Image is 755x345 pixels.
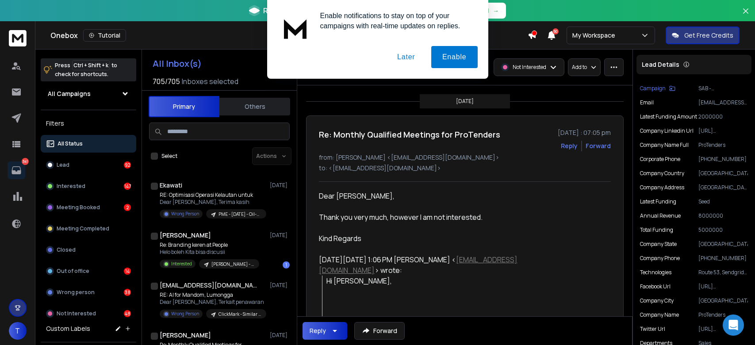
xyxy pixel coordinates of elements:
[640,170,684,177] p: Company Country
[41,262,136,280] button: Out of office14
[698,255,748,262] p: [PHONE_NUMBER]
[219,97,290,116] button: Others
[124,268,131,275] div: 14
[698,283,748,290] p: [URL][DOMAIN_NAME]
[41,85,136,103] button: All Campaigns
[640,212,681,219] p: Annual Revenue
[303,322,347,340] button: Reply
[319,164,611,172] p: to: <[EMAIL_ADDRESS][DOMAIN_NAME]>
[586,142,611,150] div: Forward
[153,76,180,87] span: 705 / 705
[8,161,25,179] a: 341
[640,85,675,92] button: Campaign
[319,233,577,244] div: Kind Regards
[160,299,266,306] p: Dear [PERSON_NAME], Terkait penawaran
[640,226,673,234] p: Total Funding
[211,261,254,268] p: [PERSON_NAME] - Owner Founder CEO
[698,127,748,134] p: [URL][DOMAIN_NAME]
[160,241,259,249] p: Re: Branding keren at People
[218,211,261,218] p: PME - [DATE] - Oil-Energy-Maritime
[319,254,577,276] div: [DATE][DATE] 1:06 PM [PERSON_NAME] < > wrote:
[386,46,426,68] button: Later
[283,261,290,268] div: 1
[160,231,211,240] h1: [PERSON_NAME]
[698,326,748,333] p: [URL][DOMAIN_NAME]
[124,161,131,169] div: 92
[9,322,27,340] button: T
[558,128,611,137] p: [DATE] : 07:05 pm
[640,255,680,262] p: Company Phone
[698,184,748,191] p: [GEOGRAPHIC_DATA], [GEOGRAPHIC_DATA], [GEOGRAPHIC_DATA]
[270,282,290,289] p: [DATE]
[319,128,500,141] h1: Re: Monthly Qualified Meetings for ProTenders
[57,246,76,253] p: Closed
[160,192,266,199] p: RE: Optimisasi Operasi Kelautan untuk
[561,142,578,150] button: Reply
[124,289,131,296] div: 38
[57,161,69,169] p: Lead
[57,310,96,317] p: Not Interested
[160,281,257,290] h1: [EMAIL_ADDRESS][DOMAIN_NAME]
[41,241,136,259] button: Closed
[456,98,474,105] p: [DATE]
[41,284,136,301] button: Wrong person38
[640,142,689,149] p: Company Name Full
[640,127,694,134] p: Company Linkedin Url
[48,89,91,98] h1: All Campaigns
[354,322,405,340] button: Forward
[698,241,748,248] p: [GEOGRAPHIC_DATA]
[41,156,136,174] button: Lead92
[319,212,577,222] div: Thank you very much, however I am not interested.
[57,183,85,190] p: Interested
[218,311,261,318] p: ClickMark - Similar to Skintific - All - AI CX Advisor Chatbot
[41,135,136,153] button: All Status
[640,326,665,333] p: Twitter Url
[160,291,266,299] p: RE: AI for Mandom, Lumongga
[41,117,136,130] h3: Filters
[182,76,238,87] h3: Inboxes selected
[149,96,219,117] button: Primary
[22,158,29,165] p: 341
[698,170,748,177] p: [GEOGRAPHIC_DATA]
[640,241,677,248] p: Company State
[124,183,131,190] div: 147
[278,11,313,46] img: notification icon
[640,113,697,120] p: Latest Funding Amount
[46,324,90,333] h3: Custom Labels
[698,212,748,219] p: 8000000
[124,310,131,317] div: 48
[319,153,611,162] p: from: [PERSON_NAME] <[EMAIL_ADDRESS][DOMAIN_NAME]>
[160,249,259,256] p: Helo boleh Kita bisa discusii
[698,85,748,92] p: SAB - [GEOGRAPHIC_DATA] - LeadGen Professionals - 11-20 - B2B
[640,283,671,290] p: Facebook Url
[319,191,577,244] div: Dear [PERSON_NAME],
[160,181,182,190] h1: Ekawati
[57,225,109,232] p: Meeting Completed
[698,226,748,234] p: 5000000
[698,198,748,205] p: Seed
[57,268,89,275] p: Out of office
[313,11,478,31] div: Enable notifications to stay on top of your campaigns with real-time updates on replies.
[640,198,676,205] p: Latest Funding
[171,310,199,317] p: Wrong Person
[698,297,748,304] p: [GEOGRAPHIC_DATA]
[640,269,671,276] p: Technologies
[57,204,100,211] p: Meeting Booked
[171,211,199,217] p: Wrong Person
[640,297,674,304] p: Company City
[161,153,177,160] label: Select
[698,156,748,163] p: [PHONE_NUMBER]
[698,269,748,276] p: Route 53, Sendgrid, Gmail, Google Apps, Amazon AWS, [DOMAIN_NAME], Amplitude, React Router, React...
[270,332,290,339] p: [DATE]
[640,156,680,163] p: Corporate Phone
[431,46,478,68] button: Enable
[698,99,748,106] p: [EMAIL_ADDRESS][DOMAIN_NAME]
[160,199,266,206] p: Dear [PERSON_NAME], Terima kasih
[41,199,136,216] button: Meeting Booked2
[640,184,684,191] p: Company Address
[698,142,748,149] p: ProTenders
[640,311,679,318] p: Company Name
[723,314,744,336] div: Open Intercom Messenger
